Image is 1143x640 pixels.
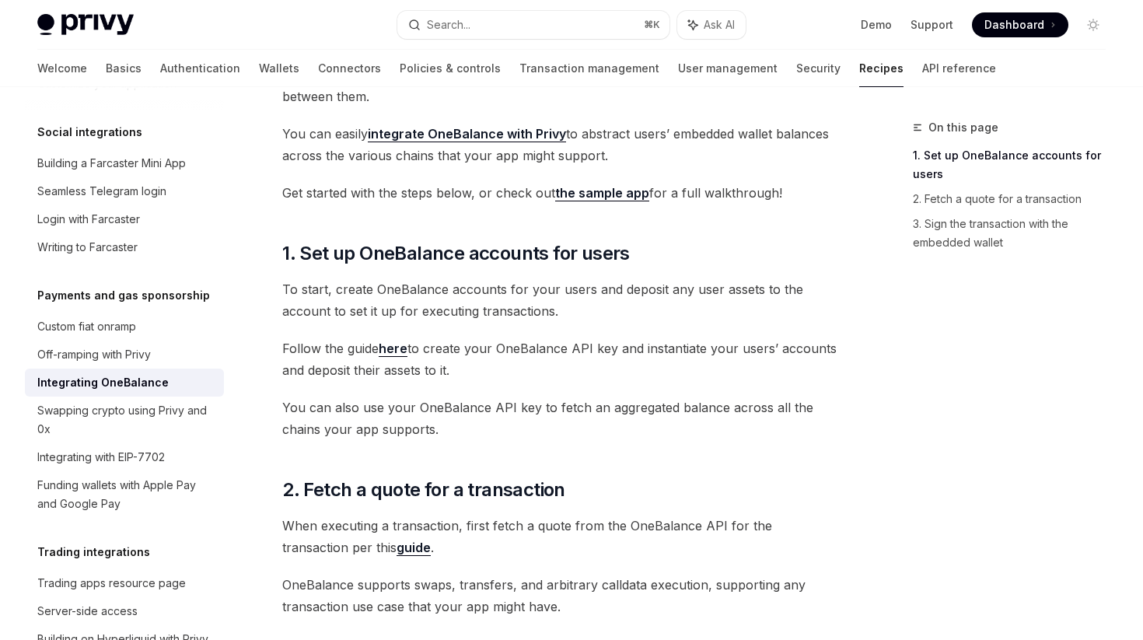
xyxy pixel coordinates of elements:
div: Integrating with EIP-7702 [37,448,165,467]
span: You can also use your OneBalance API key to fetch an aggregated balance across all the chains you... [282,397,841,440]
a: Security [796,50,841,87]
span: To start, create OneBalance accounts for your users and deposit any user assets to the account to... [282,278,841,322]
span: 2. Fetch a quote for a transaction [282,477,565,502]
span: OneBalance supports swaps, transfers, and arbitrary calldata execution, supporting any transactio... [282,574,841,617]
span: You can easily to abstract users’ embedded wallet balances across the various chains that your ap... [282,123,841,166]
h5: Payments and gas sponsorship [37,286,210,305]
span: Ask AI [704,17,735,33]
h5: Social integrations [37,123,142,142]
a: Login with Farcaster [25,205,224,233]
a: User management [678,50,778,87]
div: Funding wallets with Apple Pay and Google Pay [37,476,215,513]
a: Swapping crypto using Privy and 0x [25,397,224,443]
div: Search... [427,16,470,34]
div: Integrating OneBalance [37,373,169,392]
a: Dashboard [972,12,1068,37]
a: guide [397,540,431,556]
a: Authentication [160,50,240,87]
h5: Trading integrations [37,543,150,561]
span: Dashboard [984,17,1044,33]
button: Toggle dark mode [1081,12,1106,37]
a: Building a Farcaster Mini App [25,149,224,177]
a: 2. Fetch a quote for a transaction [913,187,1118,212]
span: Follow the guide to create your OneBalance API key and instantiate your users’ accounts and depos... [282,337,841,381]
span: Get started with the steps below, or check out for a full walkthrough! [282,182,841,204]
a: Policies & controls [400,50,501,87]
div: Trading apps resource page [37,574,186,593]
div: Seamless Telegram login [37,182,166,201]
a: Server-side access [25,597,224,625]
a: integrate OneBalance with Privy [368,126,566,142]
div: Server-side access [37,602,138,621]
div: Off-ramping with Privy [37,345,151,364]
span: ⌘ K [644,19,660,31]
a: the sample app [555,185,649,201]
button: Ask AI [677,11,746,39]
span: 1. Set up OneBalance accounts for users [282,241,630,266]
a: Integrating OneBalance [25,369,224,397]
a: API reference [922,50,996,87]
div: Writing to Farcaster [37,238,138,257]
a: here [379,341,407,357]
a: Welcome [37,50,87,87]
a: Transaction management [519,50,659,87]
a: Funding wallets with Apple Pay and Google Pay [25,471,224,518]
a: Off-ramping with Privy [25,341,224,369]
div: Swapping crypto using Privy and 0x [37,401,215,439]
img: light logo [37,14,134,36]
a: Seamless Telegram login [25,177,224,205]
div: Custom fiat onramp [37,317,136,336]
div: Building a Farcaster Mini App [37,154,186,173]
a: Writing to Farcaster [25,233,224,261]
div: Login with Farcaster [37,210,140,229]
a: Custom fiat onramp [25,313,224,341]
a: Trading apps resource page [25,569,224,597]
a: Connectors [318,50,381,87]
span: When executing a transaction, first fetch a quote from the OneBalance API for the transaction per... [282,515,841,558]
span: On this page [928,118,998,137]
a: Integrating with EIP-7702 [25,443,224,471]
a: 3. Sign the transaction with the embedded wallet [913,212,1118,255]
a: Wallets [259,50,299,87]
a: Demo [861,17,892,33]
a: Basics [106,50,142,87]
button: Search...⌘K [397,11,669,39]
a: 1. Set up OneBalance accounts for users [913,143,1118,187]
a: Support [911,17,953,33]
a: Recipes [859,50,904,87]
